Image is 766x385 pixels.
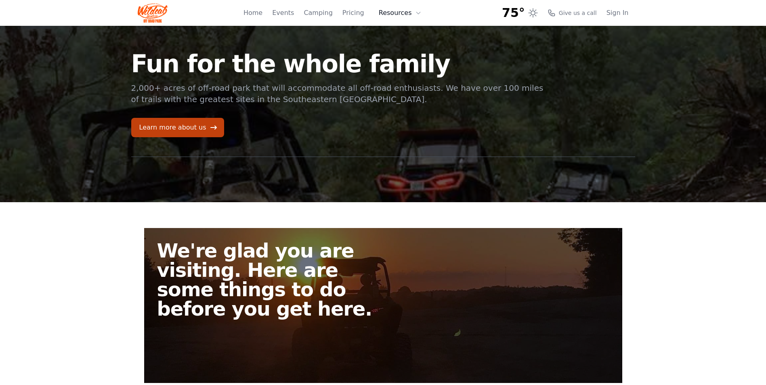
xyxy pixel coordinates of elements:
[502,6,525,20] span: 75°
[131,118,224,137] a: Learn more about us
[607,8,629,18] a: Sign In
[131,82,545,105] p: 2,000+ acres of off-road park that will accommodate all off-road enthusiasts. We have over 100 mi...
[559,9,597,17] span: Give us a call
[342,8,364,18] a: Pricing
[144,228,622,383] a: We're glad you are visiting. Here are some things to do before you get here.
[243,8,262,18] a: Home
[157,241,390,318] h2: We're glad you are visiting. Here are some things to do before you get here.
[548,9,597,17] a: Give us a call
[138,3,168,23] img: Wildcat Logo
[272,8,294,18] a: Events
[131,52,545,76] h1: Fun for the whole family
[374,5,426,21] button: Resources
[304,8,332,18] a: Camping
